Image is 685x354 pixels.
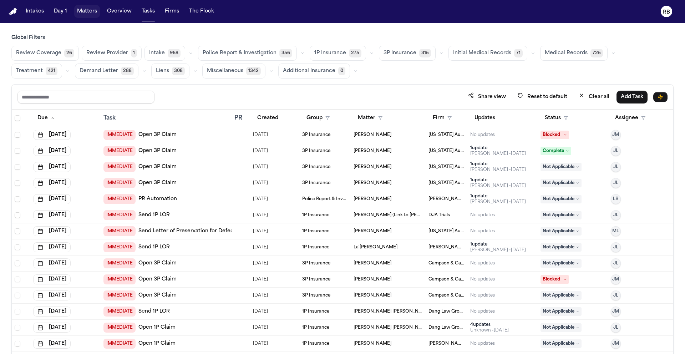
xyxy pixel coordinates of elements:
span: Treatment [16,67,43,75]
button: Tasks [139,5,158,18]
button: Review Provider1 [82,46,142,61]
span: 71 [514,49,523,57]
button: Intakes [23,5,47,18]
span: Liens [156,67,169,75]
button: 3P Insurance315 [379,46,436,61]
button: Immediate Task [653,92,668,102]
button: Firms [162,5,182,18]
span: Demand Letter [80,67,118,75]
span: Review Provider [86,50,128,57]
span: Police Report & Investigation [203,50,276,57]
span: Initial Medical Records [453,50,511,57]
button: Review Coverage26 [11,46,79,61]
button: Share view [464,90,510,103]
button: Reset to default [513,90,572,103]
span: 968 [168,49,181,57]
span: 1 [131,49,137,57]
button: Clear all [574,90,614,103]
a: Home [9,8,17,15]
span: Miscellaneous [207,67,243,75]
button: Add Task [616,91,648,103]
button: The Flock [186,5,217,18]
button: Medical Records725 [540,46,608,61]
button: Liens308 [151,64,189,79]
span: 26 [64,49,74,57]
button: Intake968 [144,46,185,61]
button: Day 1 [51,5,70,18]
span: 356 [279,49,292,57]
span: 315 [419,49,431,57]
span: 0 [338,67,345,75]
span: 288 [121,67,134,75]
button: Overview [104,5,135,18]
span: Additional Insurance [283,67,335,75]
span: 3P Insurance [384,50,416,57]
button: 1P Insurance275 [310,46,366,61]
button: Police Report & Investigation356 [198,46,297,61]
span: Intake [149,50,165,57]
button: Miscellaneous1342 [202,64,265,79]
span: 725 [590,49,603,57]
img: Finch Logo [9,8,17,15]
h3: Global Filters [11,34,674,41]
span: 275 [349,49,361,57]
span: Medical Records [545,50,588,57]
button: Treatment421 [11,64,62,79]
button: Additional Insurance0 [278,64,350,79]
span: 1342 [246,67,261,75]
span: 308 [172,67,185,75]
span: 421 [46,67,57,75]
span: 1P Insurance [314,50,346,57]
button: Initial Medical Records71 [448,46,527,61]
button: Matters [74,5,100,18]
button: Demand Letter288 [75,64,138,79]
span: Review Coverage [16,50,61,57]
